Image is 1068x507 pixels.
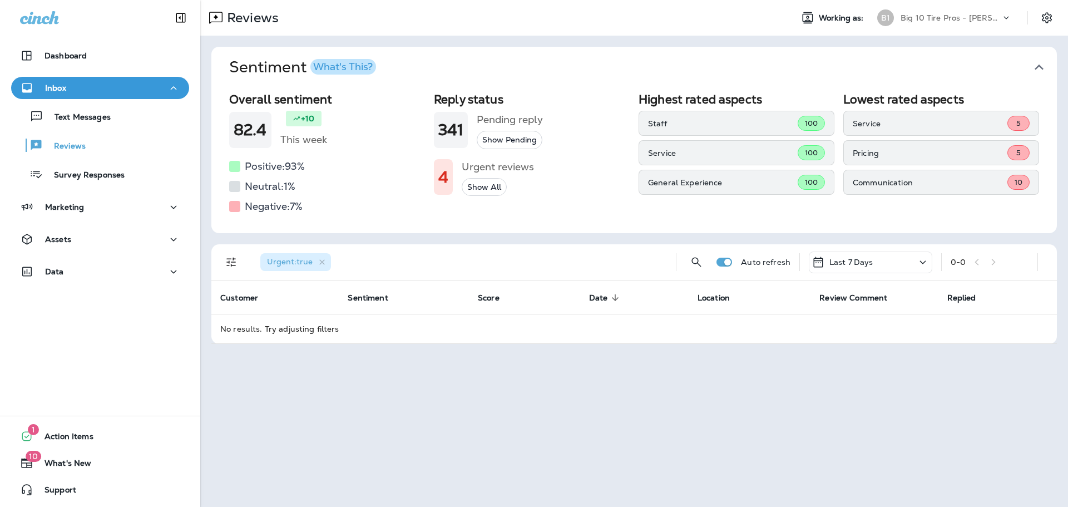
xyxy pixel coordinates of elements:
p: Text Messages [43,112,111,123]
button: Dashboard [11,45,189,67]
span: Sentiment [348,293,388,303]
span: Customer [220,293,258,303]
div: What's This? [313,62,373,72]
h2: Overall sentiment [229,92,425,106]
span: 1 [28,424,39,435]
p: Marketing [45,203,84,211]
td: No results. Try adjusting filters [211,314,1057,343]
h5: This week [280,131,327,149]
p: Pricing [853,149,1007,157]
p: Service [853,119,1007,128]
span: 100 [805,178,818,187]
button: 1Action Items [11,425,189,447]
button: Data [11,260,189,283]
button: Show Pending [477,131,542,149]
p: Reviews [222,9,279,26]
button: 10What's New [11,452,189,474]
span: Sentiment [348,293,402,303]
span: 5 [1016,148,1021,157]
button: Text Messages [11,105,189,128]
span: Replied [947,293,991,303]
p: Auto refresh [741,258,790,267]
span: 5 [1016,119,1021,128]
button: Inbox [11,77,189,99]
h1: 82.4 [234,121,267,139]
p: Reviews [43,141,86,152]
p: +10 [301,113,314,124]
p: Assets [45,235,71,244]
div: 0 - 0 [951,258,966,267]
p: Big 10 Tire Pros - [PERSON_NAME] [901,13,1001,22]
p: Data [45,267,64,276]
div: B1 [877,9,894,26]
p: Communication [853,178,1007,187]
button: Collapse Sidebar [165,7,196,29]
span: Review Comment [819,293,887,303]
span: Date [589,293,608,303]
button: Filters [220,251,243,273]
button: Support [11,479,189,501]
h5: Urgent reviews [462,158,534,176]
span: 10 [26,451,41,462]
h5: Positive: 93 % [245,157,305,175]
button: Assets [11,228,189,250]
p: Staff [648,119,798,128]
p: General Experience [648,178,798,187]
p: Last 7 Days [829,258,873,267]
button: Marketing [11,196,189,218]
span: Customer [220,293,273,303]
h1: 4 [438,168,448,186]
p: Survey Responses [43,170,125,181]
button: Show All [462,178,507,196]
div: SentimentWhat's This? [211,88,1057,233]
h2: Highest rated aspects [639,92,834,106]
h2: Lowest rated aspects [843,92,1039,106]
p: Dashboard [44,51,87,60]
h5: Pending reply [477,111,543,129]
span: Urgent : true [267,257,313,267]
p: Inbox [45,83,66,92]
button: Reviews [11,134,189,157]
h5: Negative: 7 % [245,198,303,215]
div: Urgent:true [260,253,331,271]
button: Settings [1037,8,1057,28]
span: Location [698,293,744,303]
span: Action Items [33,432,93,445]
span: 10 [1015,178,1022,187]
span: 100 [805,148,818,157]
h5: Neutral: 1 % [245,178,295,195]
button: Search Reviews [685,251,708,273]
p: Service [648,149,798,157]
button: What's This? [310,59,376,75]
span: 100 [805,119,818,128]
span: Replied [947,293,976,303]
span: Review Comment [819,293,902,303]
span: Location [698,293,730,303]
span: Support [33,485,76,499]
span: Working as: [819,13,866,23]
h1: 341 [438,121,463,139]
span: Score [478,293,500,303]
button: Survey Responses [11,163,189,186]
span: Score [478,293,514,303]
span: Date [589,293,622,303]
button: SentimentWhat's This? [220,47,1066,88]
h1: Sentiment [229,58,376,77]
h2: Reply status [434,92,630,106]
span: What's New [33,459,91,472]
